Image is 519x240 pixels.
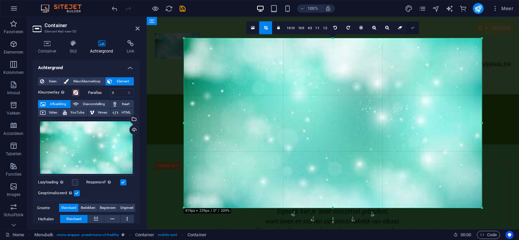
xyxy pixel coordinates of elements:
[124,89,134,97] div: %
[246,21,259,34] a: Selecteer bestanden uit Bestandsbeheer, stockfoto's, of upload een of meer bestanden
[7,192,21,197] p: Images
[120,108,132,117] span: HTML
[111,108,134,117] button: HTML
[473,3,484,14] button: publish
[297,4,321,13] button: 100%
[38,120,134,176] div: bukeht5-rdztyc3Wrj51uij6IScqOg.jpg
[321,22,329,35] a: 1:2
[329,21,342,34] a: 90° naar links draaien
[474,5,482,13] i: Publiceren
[118,204,135,212] button: Origineel
[418,4,427,13] button: pages
[285,22,297,35] a: 16:10
[34,231,54,239] span: Klik om te selecteren, dubbelklik om te bewerken
[314,22,321,35] a: 1:1
[4,212,23,218] p: Schuifblok
[48,100,69,108] span: Afbeelding
[38,215,60,223] label: Herhalen
[477,231,500,239] button: Code
[465,232,466,237] span: :
[38,88,72,97] label: Kleuroverlay
[38,100,71,108] button: Afbeelding
[307,4,318,13] h6: 100%
[453,231,471,239] h6: Sessietijd
[80,100,107,108] span: Diavoorstelling
[88,91,110,95] label: Parallax
[38,108,60,117] button: Video
[38,189,74,197] label: Geoptimaliseerd
[33,40,65,54] h4: Container
[405,4,413,13] button: design
[34,231,207,239] nav: breadcrumb
[7,90,20,96] p: Inhoud
[446,5,453,13] i: AI Writer
[120,204,133,212] span: Origineel
[3,70,24,75] p: Kolommen
[368,21,380,34] a: Inzoomen
[121,40,140,54] h4: Link
[110,100,134,108] button: Kaart
[459,4,467,13] button: commerce
[489,3,516,14] button: Meer
[406,21,419,34] a: Bevestig
[432,4,440,13] button: navigator
[259,21,272,34] a: Bijsnijdmodus
[85,40,121,54] h4: Achtergrond
[380,21,393,34] a: Uitzoomen
[48,108,58,117] span: Video
[56,231,119,239] span: . menu-wrapper .preset-menu-v2-healthy
[418,5,426,13] i: Pagina's (Ctrl+Alt+S)
[272,21,285,34] a: Hoogte- en breedteverhouding behouden
[120,100,132,108] span: Kaart
[325,5,331,12] i: Stel bij het wijzigen van de grootte van de weergegeven website automatisch het juist zoomniveau ...
[5,231,24,239] a: Klik om selectie op te heffen, dubbelklik om Pagina's te open
[37,204,59,212] label: Grootte
[135,231,154,239] span: Klik om te selecteren, dubbelklik om te bewerken
[114,77,132,85] span: Element
[342,21,355,34] a: 90° naar rechts draaien
[306,22,314,35] a: 4:3
[111,5,119,13] i: Ongedaan maken: Uitlijning van afbeeldingen wijzigen (Ctrl+Z)
[405,5,413,13] i: Design (Ctrl+Alt+Y)
[69,108,85,117] span: YouTube
[4,49,23,55] p: Elementen
[44,22,140,28] h2: Container
[461,231,471,239] span: 00 00
[100,204,116,212] span: Begrenzen
[39,4,90,13] img: Editor Logo
[6,172,22,177] p: Functies
[178,4,186,13] button: save
[184,208,231,214] div: 419px × 239px / 0° / 209%
[3,131,23,136] p: Accordeon
[157,231,177,239] span: . mobile-cont
[355,21,368,34] a: Centreren
[4,29,23,35] p: Favorieten
[61,204,76,212] span: Standaard
[105,77,134,85] button: Element
[492,5,513,12] span: Meer
[165,4,173,13] button: reload
[98,204,118,212] button: Begrenzen
[505,231,514,239] button: Usercentrics
[71,77,103,85] span: Kleur/kleurverloop
[62,77,105,85] button: Kleur/kleurverloop
[38,178,72,186] label: Lazyloading
[179,5,186,13] i: Opslaan (Ctrl+S)
[38,77,61,85] button: Geen
[66,215,82,223] span: Standaard
[79,204,97,212] button: Bedekken
[61,108,87,117] button: YouTube
[7,111,21,116] p: Vakken
[65,40,85,54] h4: Stijl
[6,151,21,157] p: Tabellen
[480,231,497,239] span: Code
[187,231,207,239] span: Klik om te selecteren, dubbelklik om te bewerken
[446,4,454,13] button: text_generator
[60,215,88,223] button: Standaard
[96,108,108,117] span: Vimeo
[110,4,119,13] button: undo
[44,28,126,35] h3: Element #ed-new-50
[432,5,440,13] i: Navigator
[59,204,78,212] button: Standaard
[393,21,406,34] a: Resetten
